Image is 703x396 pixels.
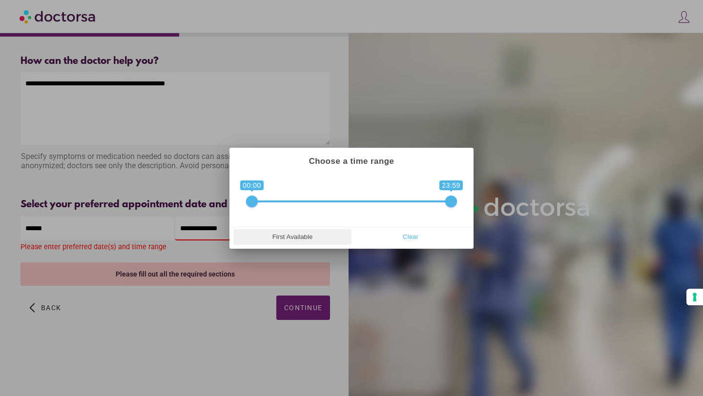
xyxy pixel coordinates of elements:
[240,180,264,190] span: 00:00
[233,229,351,245] button: First Available
[686,289,703,305] button: Your consent preferences for tracking technologies
[439,180,463,190] span: 23:59
[354,230,467,244] span: Clear
[351,229,470,245] button: Clear
[309,157,394,166] strong: Choose a time range
[236,230,349,244] span: First Available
